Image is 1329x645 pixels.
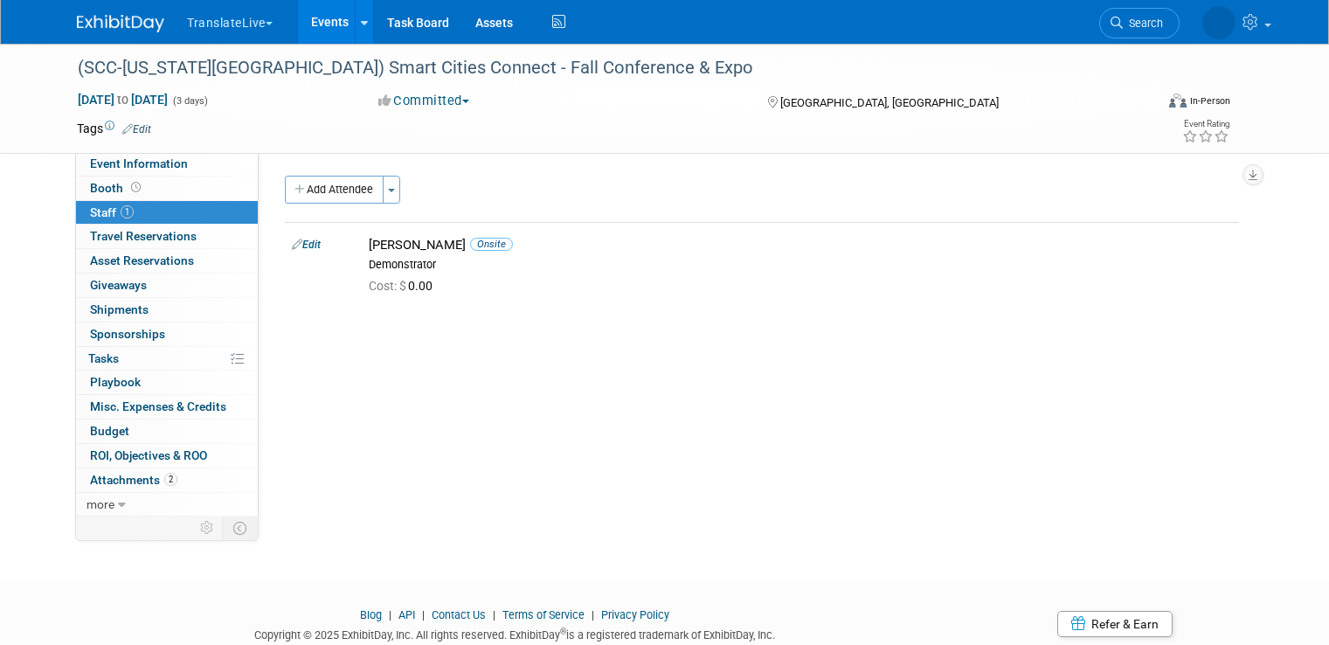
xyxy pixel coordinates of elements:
a: Playbook [76,371,258,394]
span: Travel Reservations [90,229,197,243]
div: Event Format [1060,91,1230,117]
img: Format-Inperson.png [1169,94,1187,107]
button: Add Attendee [285,176,384,204]
a: Sponsorships [76,322,258,346]
a: ROI, Objectives & ROO [76,444,258,468]
td: Tags [77,120,151,137]
img: Mikaela Quigley [1202,6,1236,39]
span: Booth not reserved yet [128,181,144,194]
span: 0.00 [369,279,440,293]
span: Onsite [470,238,513,251]
a: Search [1099,8,1180,38]
a: Shipments [76,298,258,322]
img: ExhibitDay [77,15,164,32]
span: (3 days) [171,95,208,107]
a: Budget [76,420,258,443]
a: Refer & Earn [1057,611,1173,637]
a: Privacy Policy [601,608,669,621]
span: Misc. Expenses & Credits [90,399,226,413]
span: Search [1123,17,1163,30]
span: Giveaways [90,278,147,292]
span: 1 [121,205,134,218]
span: Shipments [90,302,149,316]
div: Demonstrator [369,258,1232,272]
span: Staff [90,205,134,219]
span: | [488,608,500,621]
span: Asset Reservations [90,253,194,267]
a: Contact Us [432,608,486,621]
span: | [587,608,599,621]
td: Toggle Event Tabs [223,517,259,539]
a: Event Information [76,152,258,176]
div: Event Rating [1182,120,1229,128]
sup: ® [560,627,566,636]
a: Travel Reservations [76,225,258,248]
button: Committed [372,92,476,110]
a: Edit [292,239,321,251]
div: (SCC-[US_STATE][GEOGRAPHIC_DATA]) Smart Cities Connect - Fall Conference & Expo [72,52,1132,84]
a: Misc. Expenses & Credits [76,395,258,419]
a: Attachments2 [76,468,258,492]
span: Booth [90,181,144,195]
a: API [398,608,415,621]
span: [GEOGRAPHIC_DATA], [GEOGRAPHIC_DATA] [780,96,999,109]
a: Edit [122,123,151,135]
a: Terms of Service [502,608,585,621]
span: 2 [164,473,177,486]
span: Playbook [90,375,141,389]
span: | [418,608,429,621]
span: ROI, Objectives & ROO [90,448,207,462]
td: Personalize Event Tab Strip [192,517,223,539]
span: more [87,497,114,511]
a: Blog [360,608,382,621]
span: Attachments [90,473,177,487]
a: Tasks [76,347,258,371]
a: Booth [76,177,258,200]
a: Giveaways [76,274,258,297]
span: Cost: $ [369,279,408,293]
div: Copyright © 2025 ExhibitDay, Inc. All rights reserved. ExhibitDay is a registered trademark of Ex... [77,623,952,643]
span: Tasks [88,351,119,365]
div: [PERSON_NAME] [369,237,1232,253]
span: [DATE] [DATE] [77,92,169,107]
a: Asset Reservations [76,249,258,273]
span: to [114,93,131,107]
span: Budget [90,424,129,438]
span: Sponsorships [90,327,165,341]
div: In-Person [1189,94,1230,107]
span: | [384,608,396,621]
span: Event Information [90,156,188,170]
a: Staff1 [76,201,258,225]
a: more [76,493,258,517]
